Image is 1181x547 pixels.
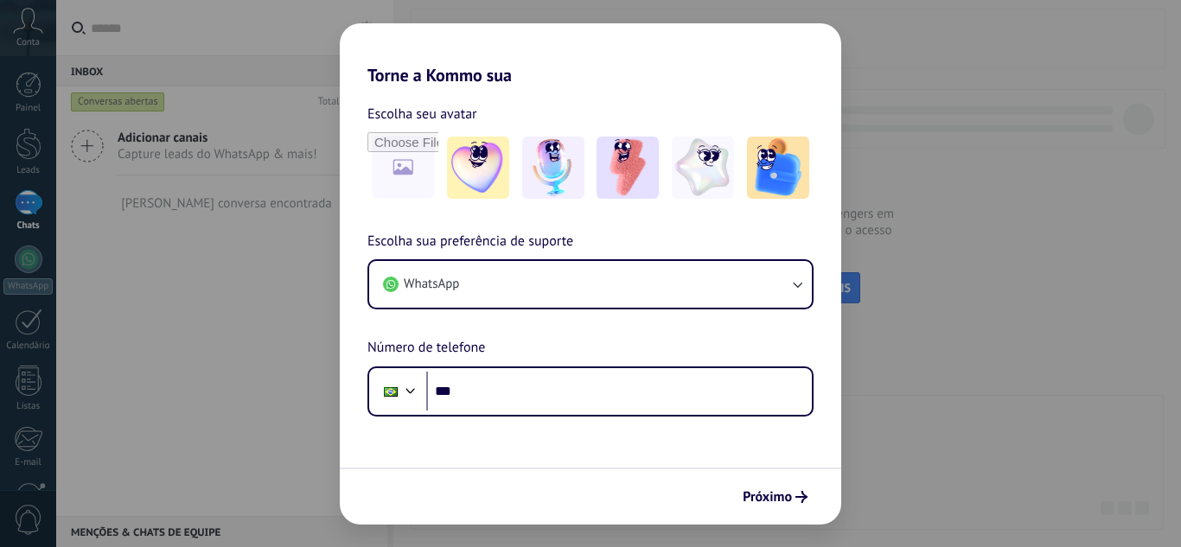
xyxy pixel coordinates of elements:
[340,23,841,86] h2: Torne a Kommo sua
[735,482,815,512] button: Próximo
[522,137,584,199] img: -2.jpeg
[672,137,734,199] img: -4.jpeg
[404,276,459,293] span: WhatsApp
[374,373,407,410] div: Brazil: + 55
[367,337,485,359] span: Número de telefone
[369,261,812,308] button: WhatsApp
[367,103,477,125] span: Escolha seu avatar
[367,231,573,253] span: Escolha sua preferência de suporte
[747,137,809,199] img: -5.jpeg
[597,137,659,199] img: -3.jpeg
[447,137,509,199] img: -1.jpeg
[743,491,792,503] span: Próximo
